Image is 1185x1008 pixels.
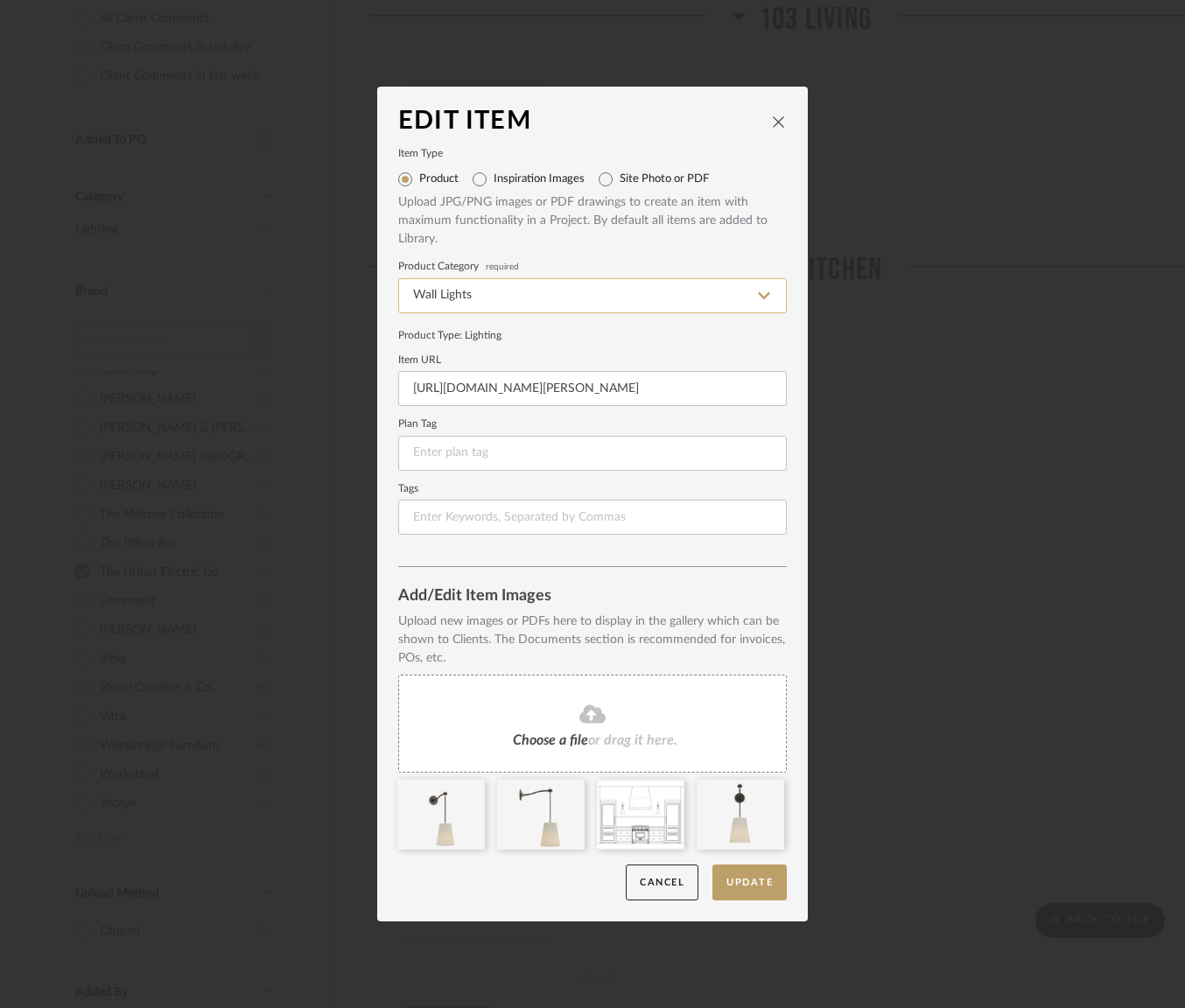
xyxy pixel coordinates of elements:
input: Enter URL [398,371,787,406]
label: Tags [398,485,787,493]
label: Item URL [398,356,787,365]
div: Upload JPG/PNG images or PDF drawings to create an item with maximum functionality in a Project. ... [398,193,787,248]
label: Site Photo or PDF [620,172,709,186]
div: Add/Edit Item Images [398,588,787,605]
mat-radio-group: Select item type [398,165,787,193]
button: Update [712,864,787,900]
label: Product Category [398,262,787,271]
label: Item Type [398,150,787,158]
div: Edit Item [398,108,771,136]
span: or drag it here. [588,733,677,747]
div: Product Type [398,327,787,343]
input: Enter Keywords, Separated by Commas [398,500,787,535]
input: Enter plan tag [398,436,787,471]
label: Plan Tag [398,420,787,429]
label: Inspiration Images [494,172,585,186]
span: : Lighting [459,330,501,340]
div: Upload new images or PDFs here to display in the gallery which can be shown to Clients. The Docum... [398,612,787,668]
span: required [486,263,519,270]
input: Type a category to search and select [398,278,787,313]
label: Product [419,172,459,186]
button: close [771,114,787,129]
span: Choose a file [513,733,588,747]
button: Cancel [626,864,698,900]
